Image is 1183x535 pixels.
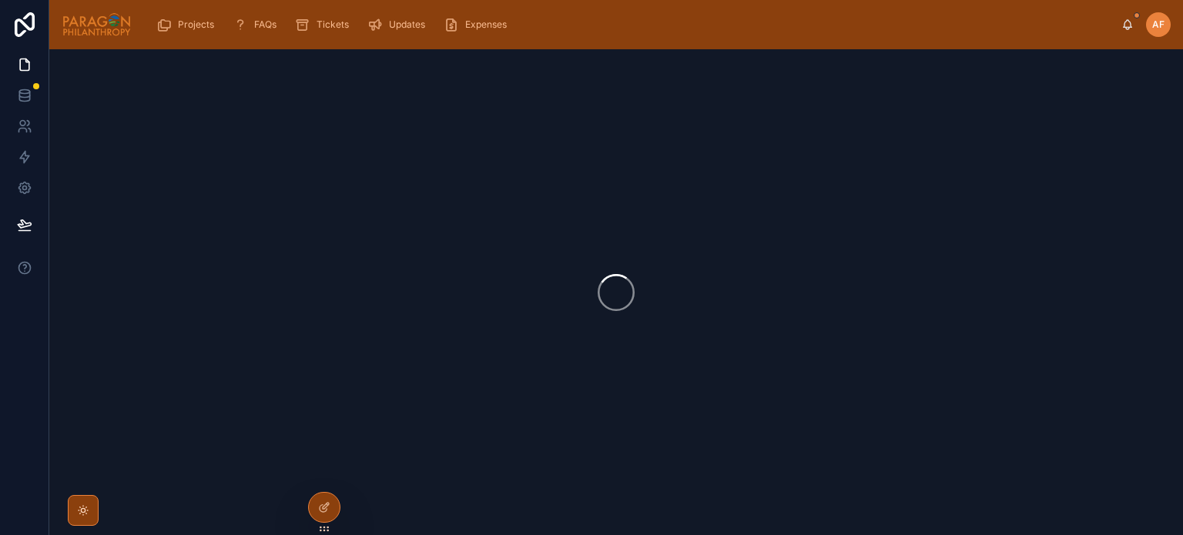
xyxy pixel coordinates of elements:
[254,18,276,31] span: FAQs
[152,11,225,38] a: Projects
[1152,18,1165,31] span: AF
[465,18,507,31] span: Expenses
[228,11,287,38] a: FAQs
[363,11,436,38] a: Updates
[178,18,214,31] span: Projects
[290,11,360,38] a: Tickets
[62,12,132,37] img: App logo
[389,18,425,31] span: Updates
[439,11,518,38] a: Expenses
[317,18,349,31] span: Tickets
[144,8,1121,42] div: scrollable content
